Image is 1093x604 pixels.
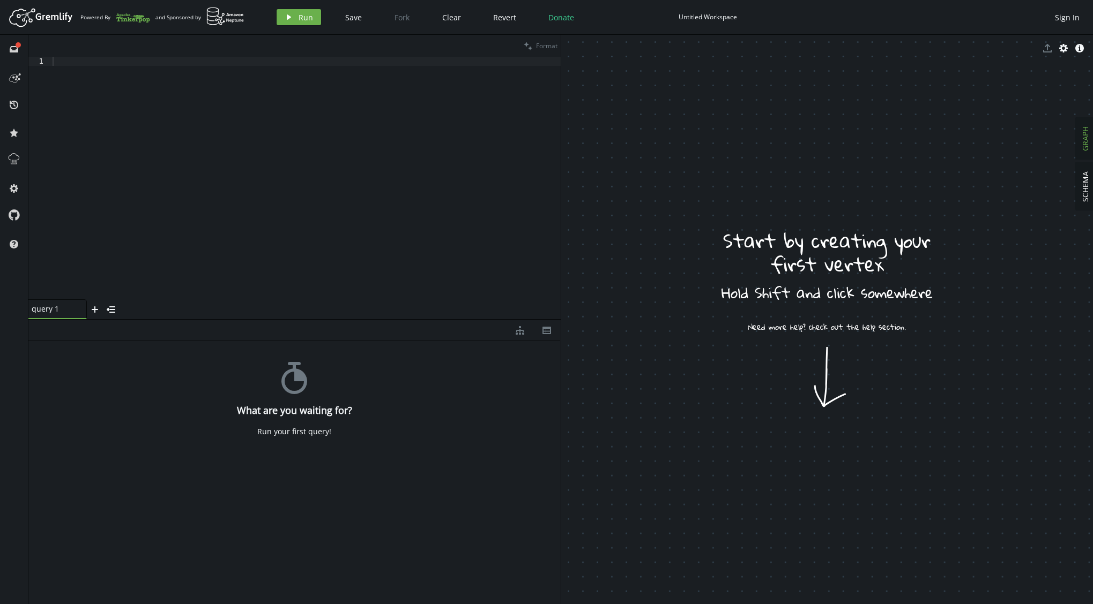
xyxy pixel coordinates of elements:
span: Clear [442,12,461,22]
button: Donate [540,9,582,25]
div: and Sponsored by [155,7,244,27]
button: Fork [386,9,418,25]
button: Clear [434,9,469,25]
span: Donate [548,12,574,22]
span: Save [345,12,362,22]
button: Save [337,9,370,25]
h4: What are you waiting for? [237,405,352,416]
span: Run [299,12,313,22]
span: GRAPH [1080,126,1090,151]
div: 1 [28,57,50,66]
div: Untitled Workspace [679,13,737,21]
span: Format [536,41,557,50]
div: Run your first query! [257,427,331,436]
button: Format [521,35,561,57]
span: Fork [395,12,410,22]
img: AWS Neptune [206,7,244,26]
span: Revert [493,12,516,22]
span: SCHEMA [1080,171,1090,202]
button: Run [277,9,321,25]
span: query 1 [32,304,75,314]
div: Powered By [80,8,150,27]
span: Sign In [1055,12,1080,22]
button: Revert [485,9,524,25]
button: Sign In [1050,9,1085,25]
